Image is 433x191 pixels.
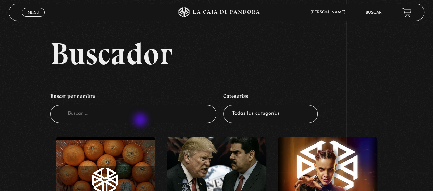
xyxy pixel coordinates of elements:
[366,11,382,15] a: Buscar
[50,90,217,105] h4: Buscar por nombre
[25,16,41,21] span: Cerrar
[28,10,39,14] span: Menu
[223,90,318,105] h4: Categorías
[50,38,424,69] h2: Buscador
[307,10,352,14] span: [PERSON_NAME]
[402,8,411,17] a: View your shopping cart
